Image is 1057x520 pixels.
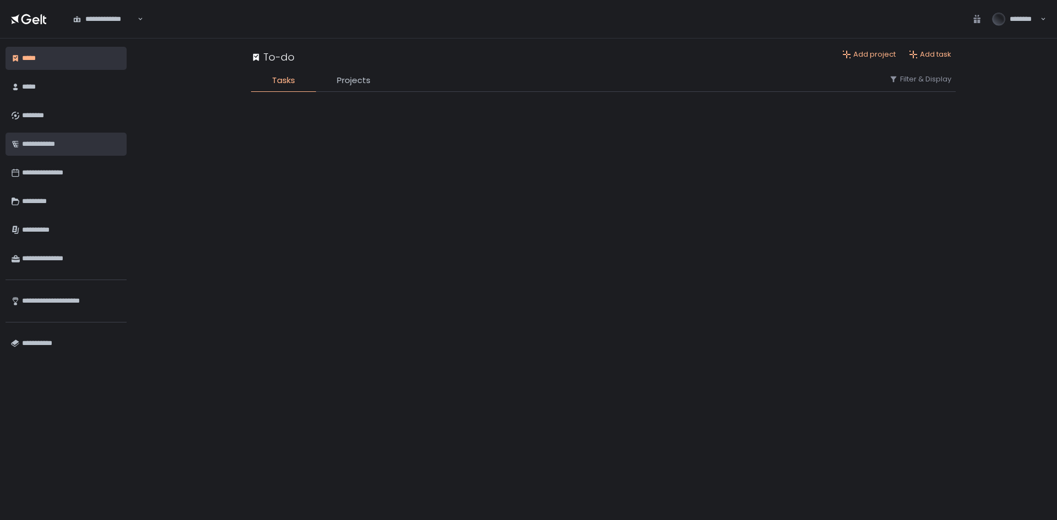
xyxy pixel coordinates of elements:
[842,50,896,59] button: Add project
[272,74,295,87] span: Tasks
[909,50,951,59] button: Add task
[66,8,143,31] div: Search for option
[251,50,295,64] div: To-do
[337,74,371,87] span: Projects
[889,74,951,84] button: Filter & Display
